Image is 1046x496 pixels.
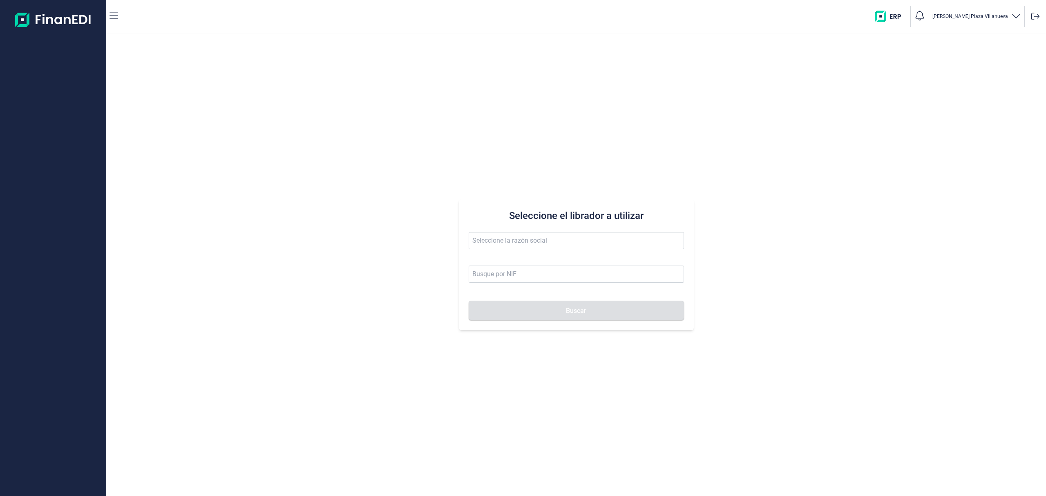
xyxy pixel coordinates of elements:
[469,232,684,249] input: Seleccione la razón social
[875,11,907,22] img: erp
[469,301,684,320] button: Buscar
[932,13,1008,20] p: [PERSON_NAME] Plaza Villanueva
[566,308,586,314] span: Buscar
[15,7,92,33] img: Logo de aplicación
[932,11,1021,22] button: [PERSON_NAME] Plaza Villanueva
[469,266,684,283] input: Busque por NIF
[469,209,684,222] h3: Seleccione el librador a utilizar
